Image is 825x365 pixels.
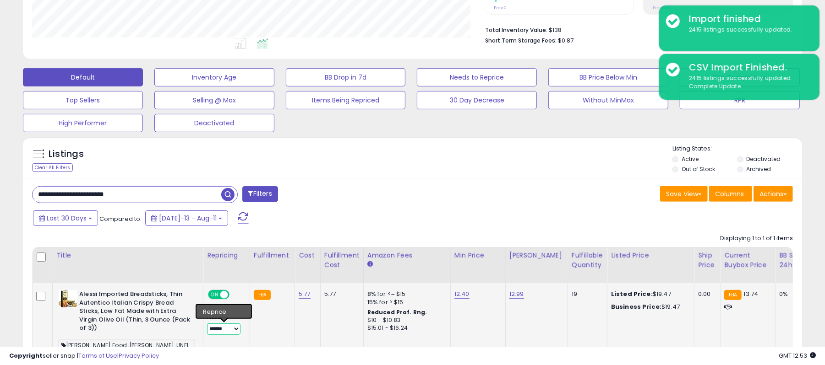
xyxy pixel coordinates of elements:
[367,290,443,298] div: 8% for <= $15
[747,155,781,163] label: Deactivated
[367,308,427,316] b: Reduced Prof. Rng.
[611,303,687,311] div: $19.47
[572,251,603,270] div: Fulfillable Quantity
[779,351,816,360] span: 2025-09-11 12:53 GMT
[32,163,73,172] div: Clear All Filters
[154,91,274,109] button: Selling @ Max
[682,61,813,74] div: CSV Import Finished.
[299,290,311,299] a: 5.77
[299,251,317,260] div: Cost
[747,165,771,173] label: Archived
[720,234,793,243] div: Displaying 1 to 1 of 1 items
[207,304,243,312] div: Amazon AI *
[698,251,716,270] div: Ship Price
[119,351,159,360] a: Privacy Policy
[653,5,671,11] small: Prev: N/A
[145,210,228,226] button: [DATE]-13 - Aug-11
[33,210,98,226] button: Last 30 Days
[485,37,557,44] b: Short Term Storage Fees:
[682,74,813,91] div: 2415 listings successfully updated.
[660,186,708,202] button: Save View
[709,186,752,202] button: Columns
[454,251,502,260] div: Min Price
[78,351,117,360] a: Terms of Use
[754,186,793,202] button: Actions
[56,251,199,260] div: Title
[254,290,271,300] small: FBA
[49,148,84,161] h5: Listings
[724,290,741,300] small: FBA
[485,26,547,34] b: Total Inventory Value:
[509,251,564,260] div: [PERSON_NAME]
[23,68,143,86] button: Default
[548,91,668,109] button: Without MinMax
[417,68,537,86] button: Needs to Reprice
[672,145,802,153] p: Listing States:
[242,186,278,202] button: Filters
[9,352,159,360] div: seller snap | |
[682,165,715,173] label: Out of Stock
[611,290,687,298] div: $19.47
[59,340,195,350] span: [PERSON_NAME] Food ,[PERSON_NAME] ,UNFI - GRW 11960
[254,251,291,260] div: Fulfillment
[724,251,771,270] div: Current Buybox Price
[715,189,744,199] span: Columns
[23,91,143,109] button: Top Sellers
[682,155,699,163] label: Active
[417,91,537,109] button: 30 Day Decrease
[572,290,600,298] div: 19
[209,291,220,299] span: ON
[779,290,809,298] div: 0%
[680,91,800,109] button: RPR
[47,214,87,223] span: Last 30 Days
[154,114,274,132] button: Deactivated
[9,351,43,360] strong: Copyright
[367,251,447,260] div: Amazon Fees
[286,68,406,86] button: BB Drop in 7d
[744,290,759,298] span: 13.74
[485,24,786,35] li: $138
[367,324,443,332] div: $15.01 - $16.24
[154,68,274,86] button: Inventory Age
[548,68,668,86] button: BB Price Below Min
[682,12,813,26] div: Import finished
[367,298,443,306] div: 15% for > $15
[23,114,143,132] button: High Performer
[59,290,77,308] img: 41QP923kCfL._SL40_.jpg
[324,251,360,270] div: Fulfillment Cost
[454,290,470,299] a: 12.40
[324,290,356,298] div: 5.77
[286,91,406,109] button: Items Being Repriced
[159,214,217,223] span: [DATE]-13 - Aug-11
[611,302,661,311] b: Business Price:
[611,251,690,260] div: Listed Price
[558,36,574,45] span: $0.87
[207,314,243,335] div: Preset:
[682,26,813,34] div: 2415 listings successfully updated.
[698,290,713,298] div: 0.00
[367,260,373,268] small: Amazon Fees.
[367,317,443,324] div: $10 - $10.83
[779,251,813,270] div: BB Share 24h.
[509,290,524,299] a: 12.99
[228,291,243,299] span: OFF
[611,290,653,298] b: Listed Price:
[689,82,741,90] u: Complete Update
[99,215,142,223] span: Compared to:
[79,290,191,335] b: Alessi Imported Breadsticks, Thin Autentico Italian Crispy Bread Sticks, Low Fat Made with Extra ...
[207,251,246,260] div: Repricing
[494,5,507,11] small: Prev: 0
